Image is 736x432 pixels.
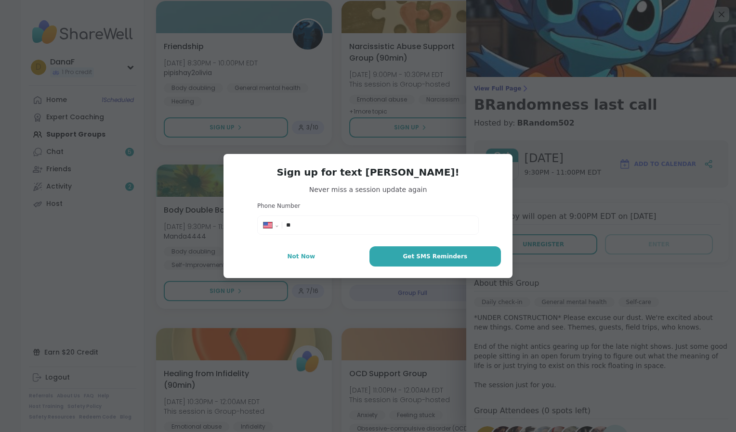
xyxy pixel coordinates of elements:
span: Get SMS Reminders [403,252,467,261]
button: Not Now [235,246,368,267]
span: Not Now [287,252,315,261]
button: Get SMS Reminders [369,246,501,267]
h3: Sign up for text [PERSON_NAME]! [235,165,501,179]
span: Never miss a session update again [235,185,501,194]
h3: Phone Number [257,202,479,210]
